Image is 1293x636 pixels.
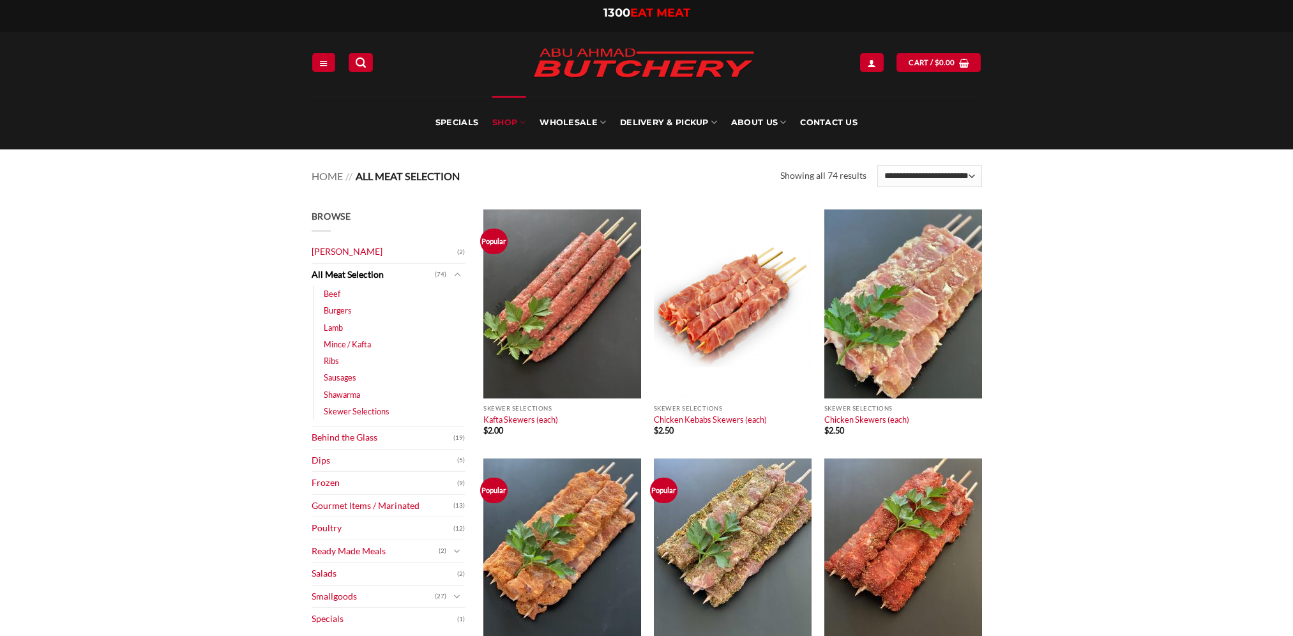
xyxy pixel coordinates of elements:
a: Sausages [324,369,356,386]
a: Frozen [312,472,457,494]
span: (12) [453,519,465,538]
a: Dips [312,450,457,472]
p: Skewer Selections [824,405,982,412]
span: (2) [457,564,465,584]
span: 1300 [603,6,630,20]
a: Menu [312,53,335,72]
a: Shawarma [324,386,360,403]
a: Contact Us [800,96,858,149]
a: Specials [312,608,457,630]
a: Delivery & Pickup [620,96,717,149]
span: (1) [457,610,465,629]
a: Specials [435,96,478,149]
a: Search [349,53,373,72]
span: $ [824,425,829,435]
span: (74) [435,265,446,284]
a: Beef [324,285,340,302]
a: Salads [312,563,457,585]
span: $ [654,425,658,435]
bdi: 0.00 [935,58,955,66]
span: (13) [453,496,465,515]
span: (2) [439,541,446,561]
a: Skewer Selections [324,403,389,420]
a: Kafta Skewers (each) [483,414,558,425]
a: Ready Made Meals [312,540,439,563]
a: About Us [731,96,786,149]
span: $ [483,425,488,435]
button: Toggle [450,589,465,603]
span: (2) [457,243,465,262]
button: Toggle [450,268,465,282]
span: Browse [312,211,351,222]
button: Toggle [450,544,465,558]
span: EAT MEAT [630,6,690,20]
a: Chicken Kebabs Skewers (each) [654,414,767,425]
a: Burgers [324,302,352,319]
a: Home [312,170,343,182]
img: Abu Ahmad Butchery [522,40,765,88]
span: Cart / [909,57,955,68]
select: Shop order [877,165,981,187]
bdi: 2.50 [824,425,844,435]
a: Chicken Skewers (each) [824,414,909,425]
a: Lamb [324,319,343,336]
span: (27) [435,587,446,606]
a: SHOP [492,96,526,149]
a: Behind the Glass [312,427,453,449]
span: (9) [457,474,465,493]
a: Login [860,53,883,72]
span: (19) [453,428,465,448]
p: Skewer Selections [483,405,641,412]
a: [PERSON_NAME] [312,241,457,263]
a: All Meat Selection [312,264,435,286]
bdi: 2.50 [654,425,674,435]
p: Skewer Selections [654,405,812,412]
span: $ [935,57,939,68]
bdi: 2.00 [483,425,503,435]
a: 1300EAT MEAT [603,6,690,20]
img: Chicken Skewers [824,209,982,398]
a: Smallgoods [312,586,435,608]
span: // [345,170,352,182]
a: Ribs [324,352,339,369]
a: Wholesale [540,96,606,149]
p: Showing all 74 results [780,169,866,183]
a: Gourmet Items / Marinated [312,495,453,517]
a: Mince / Kafta [324,336,371,352]
a: View cart [896,53,981,72]
span: All Meat Selection [356,170,460,182]
a: Poultry [312,517,453,540]
span: (5) [457,451,465,470]
img: Kafta Skewers [483,209,641,398]
img: Chicken Kebabs Skewers [654,209,812,398]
